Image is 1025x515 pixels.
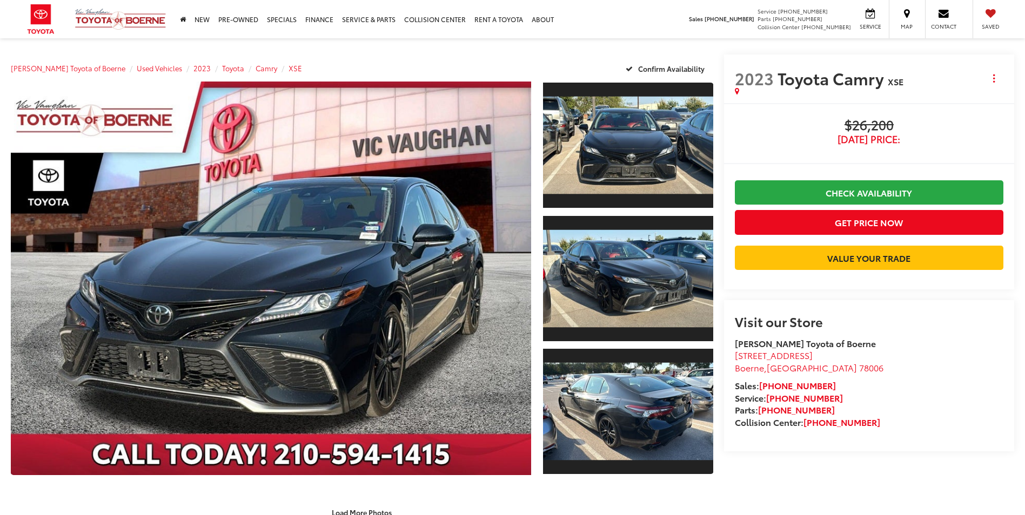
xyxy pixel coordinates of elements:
button: Confirm Availability [620,59,713,78]
a: [PHONE_NUMBER] [759,379,836,391]
span: , [735,361,883,374]
span: Service [758,7,776,15]
img: 2023 Toyota Camry XSE [5,79,537,477]
span: $26,200 [735,118,1003,134]
strong: Sales: [735,379,836,391]
a: Expand Photo 1 [543,82,713,209]
span: [GEOGRAPHIC_DATA] [767,361,857,374]
a: 2023 [193,63,211,73]
a: [PHONE_NUMBER] [758,403,835,416]
span: [STREET_ADDRESS] [735,349,813,361]
span: Saved [979,23,1002,30]
img: Vic Vaughan Toyota of Boerne [75,8,166,30]
span: [PHONE_NUMBER] [773,15,822,23]
span: Contact [931,23,956,30]
strong: [PERSON_NAME] Toyota of Boerne [735,337,876,349]
span: [DATE] Price: [735,134,1003,145]
span: XSE [888,75,903,87]
strong: Collision Center: [735,416,880,428]
a: Used Vehicles [137,63,182,73]
button: Get Price Now [735,210,1003,234]
h2: Visit our Store [735,314,1003,328]
span: dropdown dots [993,74,995,83]
a: [PHONE_NUMBER] [803,416,880,428]
span: Toyota Camry [778,66,888,90]
a: Check Availability [735,180,1003,205]
a: Value Your Trade [735,246,1003,270]
strong: Service: [735,391,843,404]
span: 2023 [735,66,774,90]
a: [PERSON_NAME] Toyota of Boerne [11,63,125,73]
a: Toyota [222,63,244,73]
img: 2023 Toyota Camry XSE [541,229,715,327]
a: Expand Photo 3 [543,348,713,475]
span: [PHONE_NUMBER] [705,15,754,23]
span: Boerne [735,361,764,374]
strong: Parts: [735,403,835,416]
a: Camry [256,63,277,73]
img: 2023 Toyota Camry XSE [541,97,715,194]
span: Sales [689,15,703,23]
span: [PHONE_NUMBER] [801,23,851,31]
span: Parts [758,15,771,23]
span: 78006 [859,361,883,374]
img: 2023 Toyota Camry XSE [541,363,715,460]
a: [PHONE_NUMBER] [766,391,843,404]
span: Collision Center [758,23,800,31]
span: Confirm Availability [638,64,705,73]
a: Expand Photo 0 [11,82,531,475]
span: Map [895,23,919,30]
span: [PHONE_NUMBER] [778,7,828,15]
a: Expand Photo 2 [543,215,713,342]
button: Actions [984,69,1003,87]
a: XSE [289,63,302,73]
a: [STREET_ADDRESS] Boerne,[GEOGRAPHIC_DATA] 78006 [735,349,883,374]
span: Service [858,23,882,30]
